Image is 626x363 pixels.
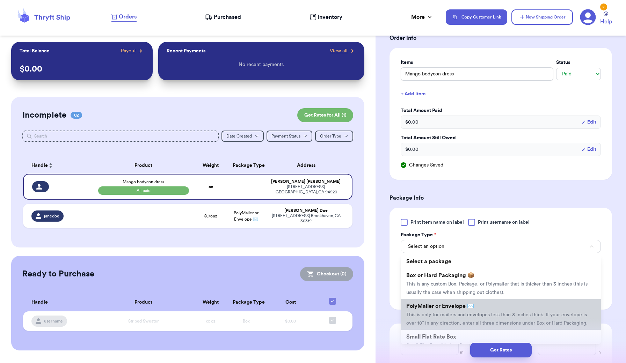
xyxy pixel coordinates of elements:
th: Product [94,157,193,174]
span: $0.00 [285,319,296,323]
button: Select an option [401,240,601,253]
span: Print item name on label [410,219,464,226]
span: Small Flat Rate Box [406,334,456,340]
label: Items [401,59,553,66]
span: Purchased [214,13,241,21]
span: Handle [31,299,48,306]
span: Handle [31,162,48,169]
label: Total Amount Still Owed [401,134,601,141]
p: No recent payments [239,61,284,68]
span: Box or Hard Packaging 📦 [406,273,474,278]
h3: Package Info [390,194,612,202]
strong: oz [209,185,213,189]
span: Payment Status [271,134,300,138]
h2: Incomplete [22,110,66,121]
th: Weight [193,294,228,311]
div: [PERSON_NAME] [PERSON_NAME] [268,179,343,184]
span: Changes Saved [409,162,443,169]
button: + Add Item [398,86,604,102]
span: Select an option [408,243,444,250]
div: 2 [600,3,607,10]
a: View all [330,47,356,54]
span: This is only for mailers and envelopes less than 3 inches thick. If your envelope is over 18” in ... [406,312,588,326]
span: All paid [98,186,189,195]
span: janedoe [44,213,59,219]
button: Get Rates for All (1) [297,108,353,122]
p: $ 0.00 [20,64,144,75]
span: Print username on label [478,219,530,226]
strong: 8.75 oz [204,214,217,218]
th: Package Type [228,157,264,174]
th: Product [94,294,193,311]
button: Sort ascending [48,161,53,170]
span: username [44,318,63,324]
span: xx oz [206,319,216,323]
span: Orders [119,13,137,21]
button: Payment Status [267,131,312,142]
input: Search [22,131,219,142]
a: 2 [580,9,596,25]
label: Package Type [401,231,436,238]
th: Cost [264,294,317,311]
button: Order Type [315,131,353,142]
span: Inventory [318,13,342,21]
span: $ 0.00 [405,119,418,126]
div: [PERSON_NAME] Doe [268,208,344,213]
th: Package Type [228,294,264,311]
a: Payout [121,47,144,54]
div: [STREET_ADDRESS] [GEOGRAPHIC_DATA] , CA 94520 [268,184,343,195]
span: Help [600,17,612,26]
p: Total Balance [20,47,50,54]
span: PolyMailer or Envelope ✉️ [406,303,474,309]
th: Weight [193,157,228,174]
button: Get Rates [470,343,532,357]
span: $ 0.00 [405,146,418,153]
span: This is any custom Box, Package, or Polymailer that is thicker than 3 inches (this is usually the... [406,282,588,295]
span: Date Created [226,134,252,138]
button: Edit [582,119,596,126]
span: Mango bodycon dress [123,180,164,184]
div: More [411,13,433,21]
a: Purchased [205,13,241,21]
button: Date Created [221,131,264,142]
div: [STREET_ADDRESS] Brookhaven , GA 30319 [268,213,344,224]
a: Orders [111,13,137,22]
span: View all [330,47,348,54]
th: Address [264,157,352,174]
h2: Ready to Purchase [22,268,94,280]
button: Checkout (0) [300,267,353,281]
span: Striped Sweater [128,319,159,323]
span: Box [243,319,250,323]
span: Order Type [320,134,341,138]
button: Copy Customer Link [446,9,507,25]
span: Select a package [406,259,451,264]
a: Inventory [310,13,342,21]
a: Help [600,12,612,26]
span: Payout [121,47,136,54]
p: Recent Payments [167,47,205,54]
span: 02 [71,112,82,119]
button: Edit [582,146,596,153]
button: New Shipping Order [511,9,573,25]
h3: Order Info [390,34,612,42]
span: PolyMailer or Envelope ✉️ [234,211,259,221]
label: Total Amount Paid [401,107,601,114]
label: Status [556,59,601,66]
